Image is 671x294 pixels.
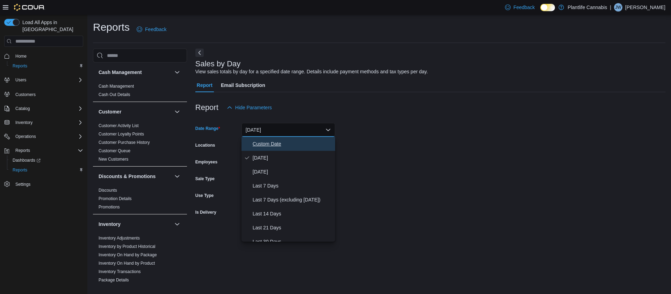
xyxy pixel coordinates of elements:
[224,101,275,115] button: Hide Parameters
[13,132,83,141] span: Operations
[241,123,335,137] button: [DATE]
[13,167,27,173] span: Reports
[13,52,83,60] span: Home
[173,220,181,228] button: Inventory
[99,269,141,274] span: Inventory Transactions
[173,68,181,76] button: Cash Management
[15,182,30,187] span: Settings
[99,173,172,180] button: Discounts & Promotions
[10,156,83,164] span: Dashboards
[99,236,140,241] a: Inventory Adjustments
[221,78,265,92] span: Email Subscription
[253,168,332,176] span: [DATE]
[13,132,39,141] button: Operations
[93,122,187,166] div: Customer
[93,186,187,214] div: Discounts & Promotions
[568,3,607,12] p: Plantlife Cannabis
[13,157,41,163] span: Dashboards
[13,104,33,113] button: Catalog
[7,165,86,175] button: Reports
[13,90,38,99] a: Customers
[15,134,36,139] span: Operations
[15,77,26,83] span: Users
[13,52,29,60] a: Home
[93,82,187,102] div: Cash Management
[173,172,181,181] button: Discounts & Promotions
[253,140,332,148] span: Custom Date
[134,22,169,36] a: Feedback
[99,260,155,266] span: Inventory On Hand by Product
[99,84,134,89] a: Cash Management
[99,69,172,76] button: Cash Management
[145,26,166,33] span: Feedback
[99,132,144,137] a: Customer Loyalty Points
[99,188,117,193] a: Discounts
[173,108,181,116] button: Customer
[241,137,335,242] div: Select listbox
[99,221,172,228] button: Inventory
[13,146,33,155] button: Reports
[253,154,332,162] span: [DATE]
[253,182,332,190] span: Last 7 Days
[7,61,86,71] button: Reports
[1,75,86,85] button: Users
[195,68,428,75] div: View sales totals by day for a specified date range. Details include payment methods and tax type...
[99,108,121,115] h3: Customer
[615,3,621,12] span: JW
[99,148,130,153] a: Customer Queue
[13,63,27,69] span: Reports
[13,180,33,189] a: Settings
[235,104,272,111] span: Hide Parameters
[99,196,132,201] span: Promotion Details
[10,166,83,174] span: Reports
[614,3,622,12] div: Jessie Ward
[1,132,86,141] button: Operations
[20,19,83,33] span: Load All Apps in [GEOGRAPHIC_DATA]
[99,173,156,180] h3: Discounts & Promotions
[1,89,86,99] button: Customers
[13,76,83,84] span: Users
[10,156,43,164] a: Dashboards
[99,131,144,137] span: Customer Loyalty Points
[7,155,86,165] a: Dashboards
[99,204,120,210] span: Promotions
[13,118,83,127] span: Inventory
[1,104,86,113] button: Catalog
[1,118,86,127] button: Inventory
[99,205,120,210] a: Promotions
[253,210,332,218] span: Last 14 Days
[13,76,29,84] button: Users
[14,4,45,11] img: Cova
[13,146,83,155] span: Reports
[195,176,215,182] label: Sale Type
[610,3,611,12] p: |
[15,53,27,59] span: Home
[13,104,83,113] span: Catalog
[99,252,157,257] a: Inventory On Hand by Package
[99,252,157,258] span: Inventory On Hand by Package
[99,108,172,115] button: Customer
[15,92,36,97] span: Customers
[513,4,535,11] span: Feedback
[99,277,129,283] span: Package Details
[99,244,156,249] a: Inventory by Product Historical
[195,142,215,148] label: Locations
[15,106,30,111] span: Catalog
[197,78,212,92] span: Report
[195,159,217,165] label: Employees
[99,83,134,89] span: Cash Management
[1,146,86,155] button: Reports
[13,118,35,127] button: Inventory
[253,196,332,204] span: Last 7 Days (excluding [DATE])
[253,223,332,232] span: Last 21 Days
[10,62,30,70] a: Reports
[502,0,537,14] a: Feedback
[99,140,150,145] span: Customer Purchase History
[99,156,128,162] span: New Customers
[1,179,86,189] button: Settings
[1,51,86,61] button: Home
[99,157,128,162] a: New Customers
[253,237,332,246] span: Last 30 Days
